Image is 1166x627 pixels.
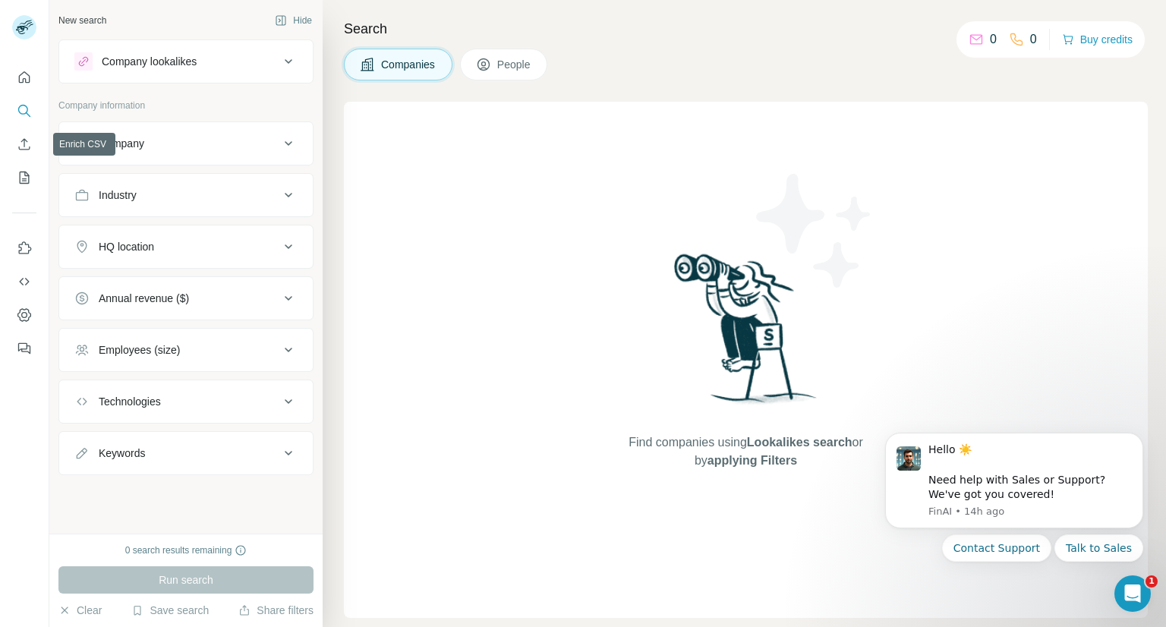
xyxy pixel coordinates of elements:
div: Employees (size) [99,342,180,358]
button: Search [12,97,36,124]
button: My lists [12,164,36,191]
button: Quick start [12,64,36,91]
div: 0 search results remaining [125,544,247,557]
img: Surfe Illustration - Woman searching with binoculars [667,250,825,419]
span: People [497,57,532,72]
span: 1 [1146,575,1158,588]
button: Use Surfe on LinkedIn [12,235,36,262]
span: Lookalikes search [747,436,852,449]
span: Companies [381,57,436,72]
div: Technologies [99,394,161,409]
span: applying Filters [707,454,797,467]
iframe: Intercom notifications message [862,414,1166,619]
button: Annual revenue ($) [59,280,313,317]
p: Company information [58,99,314,112]
img: Surfe Illustration - Stars [746,162,883,299]
p: 0 [990,30,997,49]
button: Industry [59,177,313,213]
div: Industry [99,187,137,203]
button: Technologies [59,383,313,420]
div: Company [99,136,144,151]
div: Company lookalikes [102,54,197,69]
button: Clear [58,603,102,618]
button: Hide [264,9,323,32]
div: Annual revenue ($) [99,291,189,306]
div: HQ location [99,239,154,254]
div: Keywords [99,446,145,461]
button: Company lookalikes [59,43,313,80]
button: HQ location [59,228,313,265]
p: 0 [1030,30,1037,49]
h4: Search [344,18,1148,39]
div: New search [58,14,106,27]
button: Save search [131,603,209,618]
iframe: Intercom live chat [1114,575,1151,612]
button: Keywords [59,435,313,471]
button: Buy credits [1062,29,1133,50]
button: Share filters [238,603,314,618]
button: Feedback [12,335,36,362]
button: Dashboard [12,301,36,329]
button: Company [59,125,313,162]
span: Find companies using or by [624,433,867,470]
button: Employees (size) [59,332,313,368]
button: Use Surfe API [12,268,36,295]
button: Enrich CSV [12,131,36,158]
